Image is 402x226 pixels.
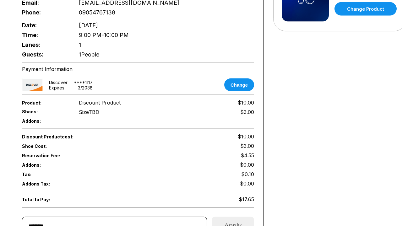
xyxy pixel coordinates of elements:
[49,80,68,85] div: discover
[22,197,68,202] span: Total to Pay:
[22,134,138,139] span: Discount Product cost:
[241,171,254,177] span: $0.10
[241,152,254,159] span: $4.55
[22,118,68,124] span: Addons:
[79,100,121,106] span: Discount Product
[22,32,68,38] span: Time:
[79,109,99,115] div: Size TBD
[240,109,254,115] div: $3.00
[240,143,254,149] span: $3.00
[49,85,64,90] div: Expires
[22,109,68,114] span: Shoes:
[22,153,138,158] span: Reservation Fee:
[224,78,254,91] button: Change
[79,9,115,16] span: 09054767138
[22,9,68,16] span: Phone:
[22,22,68,29] span: Date:
[22,51,68,58] span: Guests:
[78,85,93,90] div: 3 / 2038
[79,22,98,29] span: [DATE]
[79,32,129,38] span: 9:00 PM - 10:00 PM
[22,66,254,72] div: Payment Information
[22,41,68,48] span: Lanes:
[22,78,43,91] img: card
[238,133,254,140] span: $10.00
[239,196,254,202] span: $17.65
[79,51,99,58] span: 1 People
[22,181,68,186] span: Addons Tax:
[22,162,68,168] span: Addons:
[79,41,81,48] span: 1
[334,2,397,16] a: Change Product
[240,162,254,168] span: $0.00
[22,172,68,177] span: Tax:
[238,100,254,106] span: $10.00
[22,100,68,105] span: Product:
[240,180,254,187] span: $0.00
[22,143,68,149] span: Shoe Cost:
